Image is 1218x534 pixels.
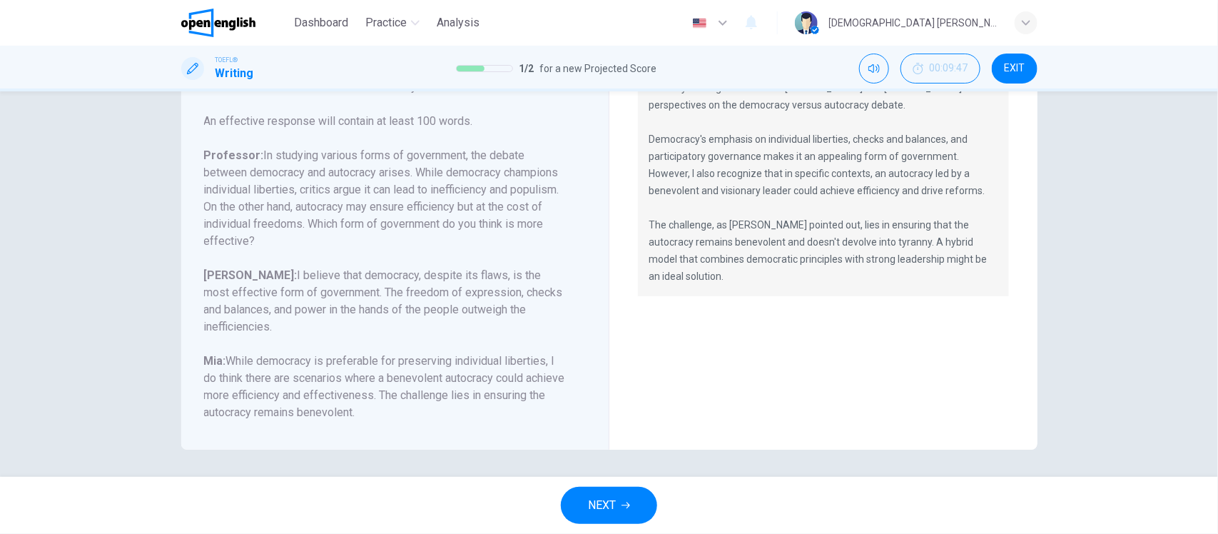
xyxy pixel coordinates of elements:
a: OpenEnglish logo [181,9,289,37]
h1: Writing [215,65,254,82]
span: NEXT [588,495,616,515]
button: NEXT [561,487,657,524]
h6: In studying various forms of government, the debate between democracy and autocracy arises. While... [204,147,569,250]
h6: I believe that democracy, despite its flaws, is the most effective form of government. The freedo... [204,267,569,336]
h6: While democracy is preferable for preserving individual liberties, I do think there are scenarios... [204,353,569,421]
div: Hide [900,54,980,84]
span: for a new Projected Score [539,60,656,77]
span: Analysis [437,14,479,31]
button: 00:09:47 [900,54,980,84]
span: 00:09:47 [930,63,968,74]
div: [DEMOGRAPHIC_DATA] [PERSON_NAME] [829,14,998,31]
p: I find myself aligned with both [PERSON_NAME] and [PERSON_NAME]'s perspectives on the democracy v... [649,79,998,285]
span: 1 / 2 [519,60,534,77]
button: EXIT [992,54,1037,84]
div: Mute [859,54,889,84]
img: en [691,18,709,29]
button: Analysis [431,10,485,36]
span: Practice [365,14,407,31]
button: Dashboard [288,10,354,36]
b: [PERSON_NAME]: [204,268,298,282]
button: Practice [360,10,425,36]
h6: An effective response will contain at least 100 words. [204,113,569,130]
img: Profile picture [795,11,818,34]
span: Dashboard [294,14,348,31]
b: Mia: [204,354,226,368]
b: Professor: [204,148,264,162]
span: EXIT [1004,63,1025,74]
img: OpenEnglish logo [181,9,256,37]
span: TOEFL® [215,55,238,65]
